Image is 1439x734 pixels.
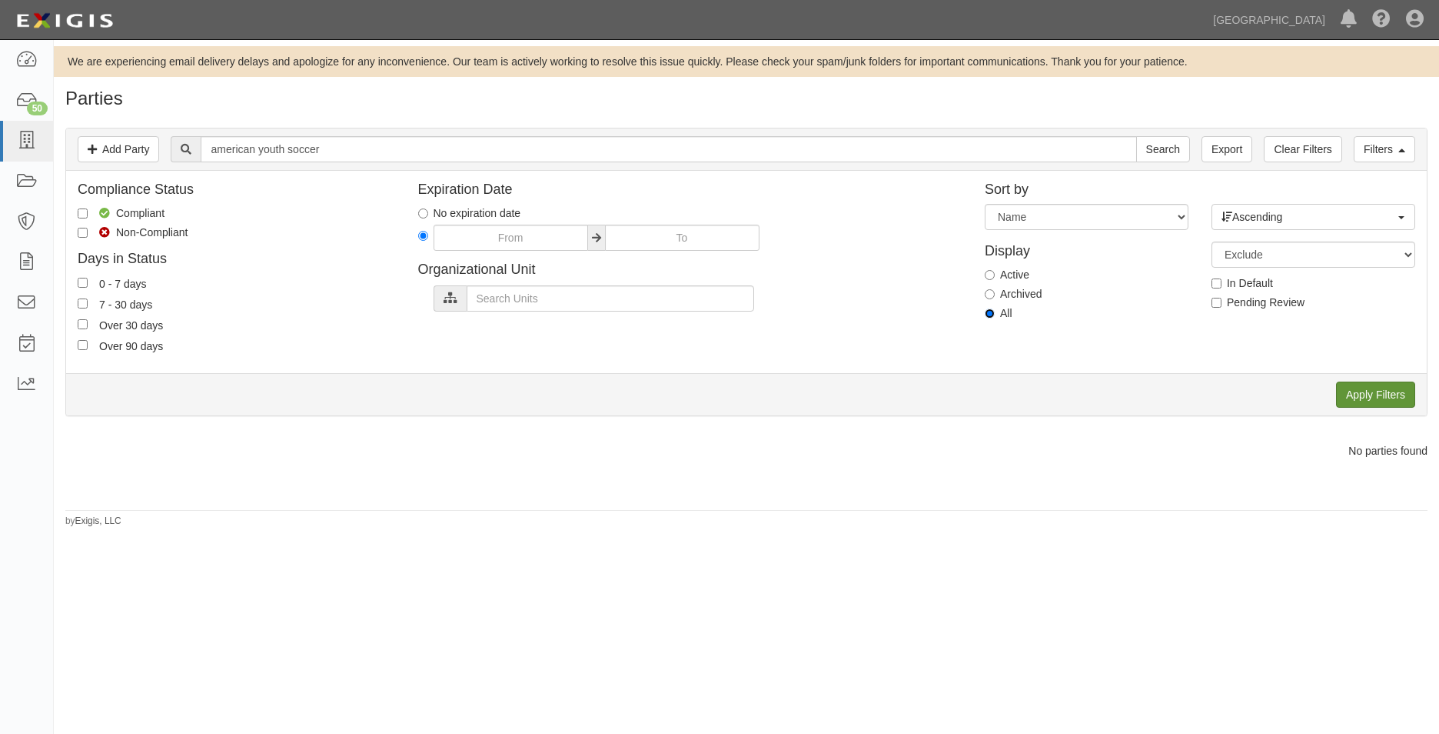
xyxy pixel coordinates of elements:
input: 0 - 7 days [78,278,88,288]
input: Search [201,136,1136,162]
div: No parties found [54,443,1439,459]
label: Non-Compliant [78,225,188,240]
a: Exigis, LLC [75,515,121,526]
input: Active [985,270,995,280]
input: Pending Review [1211,298,1221,308]
input: All [985,309,995,319]
label: Archived [985,286,1042,302]
div: 0 - 7 days [99,275,146,292]
h4: Expiration Date [418,182,962,198]
h4: Compliance Status [78,182,395,198]
label: All [985,305,1012,321]
h4: Organizational Unit [418,262,962,278]
a: [GEOGRAPHIC_DATA] [1205,5,1333,35]
div: 50 [27,102,48,115]
input: Apply Filters [1336,382,1415,408]
input: Non-Compliant [78,228,88,238]
input: In Default [1211,279,1221,289]
span: Ascending [1221,209,1395,225]
div: Over 90 days [99,337,163,354]
h1: Parties [65,88,1427,108]
h4: Days in Status [78,252,395,267]
label: In Default [1211,275,1273,291]
a: Add Party [78,136,159,162]
input: Search Units [467,285,754,312]
button: Ascending [1211,204,1415,230]
small: by [65,515,121,528]
input: 7 - 30 days [78,299,88,309]
h4: Display [985,238,1188,259]
input: Archived [985,289,995,299]
a: Export [1201,136,1252,162]
label: Pending Review [1211,295,1304,310]
div: We are experiencing email delivery delays and apologize for any inconvenience. Our team is active... [54,54,1439,69]
input: Over 90 days [78,340,88,350]
div: Over 30 days [99,316,163,333]
h4: Sort by [985,182,1415,198]
input: Compliant [78,209,88,219]
a: Filters [1354,136,1415,162]
label: Compliant [78,205,165,221]
img: logo-5460c22ac91f19d4615b14bd174203de0afe785f0fc80cf4dbbc73dc1793850b.png [12,7,118,35]
input: No expiration date [418,209,428,219]
div: 7 - 30 days [99,295,152,312]
input: Over 30 days [78,319,88,329]
input: To [605,225,759,251]
i: Help Center - Complianz [1372,11,1391,29]
input: From [434,225,588,251]
a: Clear Filters [1264,136,1341,162]
input: Search [1136,136,1190,162]
label: No expiration date [418,205,521,221]
label: Active [985,267,1029,282]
